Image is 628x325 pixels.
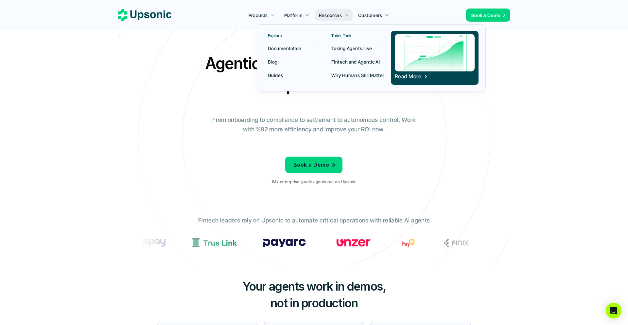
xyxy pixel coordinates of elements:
[331,72,385,79] p: Why Humans Still Matter
[331,45,372,52] p: Taking Agents Live
[331,33,352,38] p: Think Tank
[358,12,382,19] p: Customers
[264,69,319,81] a: Guides
[395,73,421,80] span: Read More
[268,33,282,38] p: Explore
[198,216,430,225] p: Fintech leaders rely on Upsonic to automate critical operations with reliable AI agents
[268,72,283,79] p: Guides
[268,58,278,65] p: Blog
[466,9,510,22] a: Book a Demo
[271,180,356,184] p: 1M+ enterprise-grade agents run on Upsonic
[471,12,500,18] span: Book a Demo
[327,69,383,81] a: Why Humans Still Matter
[268,45,301,52] p: Documentation
[319,12,342,19] p: Resources
[285,157,342,173] a: Book a Demo
[264,56,319,67] a: Blog
[249,12,268,19] p: Products
[264,42,319,54] a: Documentation
[200,52,428,96] h2: Agentic AI Platform for FinTech Operations
[270,296,358,310] span: not in production
[331,58,380,65] p: Fintech and Agentic AI
[208,115,420,134] p: From onboarding to compliance to settlement to autonomous control. Work with %82 more efficiency ...
[242,279,386,294] span: Your agents work in demos,
[284,12,303,19] p: Platform
[395,73,428,80] span: Read More
[327,42,383,54] a: Taking Agents Live
[293,162,329,168] span: Book a Demo
[391,31,479,85] a: Read More
[606,303,621,318] div: Open Intercom Messenger
[327,56,383,67] a: Fintech and Agentic AI
[245,9,279,21] a: Products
